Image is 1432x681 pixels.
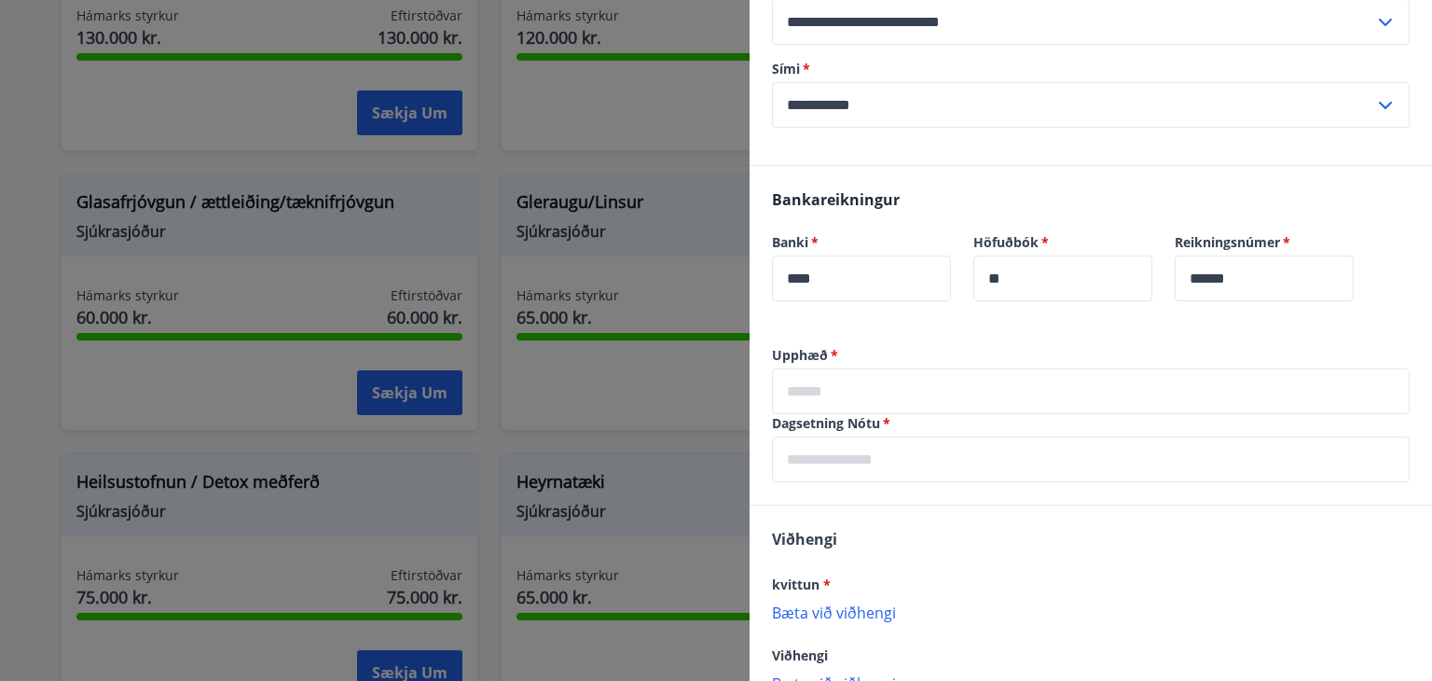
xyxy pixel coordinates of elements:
label: Upphæð [772,346,1410,365]
span: Viðhengi [772,529,837,549]
div: Upphæð [772,368,1410,414]
span: kvittun [772,576,831,593]
label: Reikningsnúmer [1175,233,1354,252]
label: Sími [772,60,1410,78]
label: Höfuðbók [973,233,1152,252]
div: Dagsetning Nótu [772,437,1410,482]
p: Bæta við viðhengi [772,603,1410,621]
label: Banki [772,233,951,252]
label: Dagsetning Nótu [772,414,1410,433]
span: Bankareikningur [772,189,900,210]
span: Viðhengi [772,646,828,664]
